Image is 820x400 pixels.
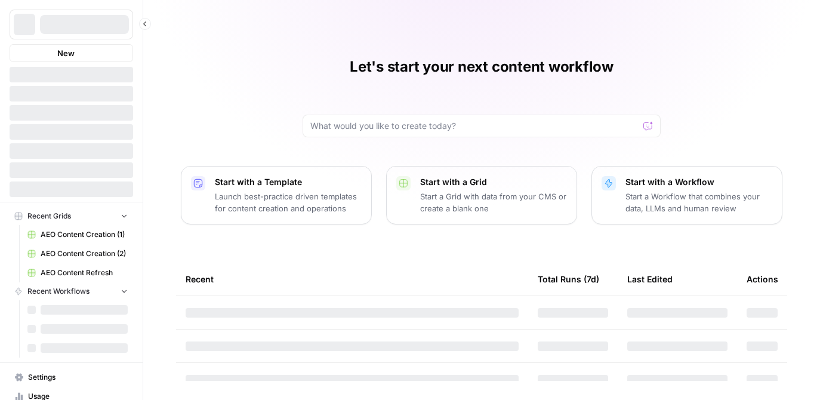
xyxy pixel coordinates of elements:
[41,267,128,278] span: AEO Content Refresh
[310,120,639,132] input: What would you like to create today?
[10,368,133,387] a: Settings
[10,207,133,225] button: Recent Grids
[625,176,772,188] p: Start with a Workflow
[625,190,772,214] p: Start a Workflow that combines your data, LLMs and human review
[181,166,372,224] button: Start with a TemplateLaunch best-practice driven templates for content creation and operations
[627,263,673,296] div: Last Edited
[27,211,71,221] span: Recent Grids
[22,263,133,282] a: AEO Content Refresh
[591,166,782,224] button: Start with a WorkflowStart a Workflow that combines your data, LLMs and human review
[57,47,75,59] span: New
[27,286,90,297] span: Recent Workflows
[386,166,577,224] button: Start with a GridStart a Grid with data from your CMS or create a blank one
[22,225,133,244] a: AEO Content Creation (1)
[350,57,614,76] h1: Let's start your next content workflow
[41,248,128,259] span: AEO Content Creation (2)
[538,263,599,296] div: Total Runs (7d)
[215,176,362,188] p: Start with a Template
[10,282,133,300] button: Recent Workflows
[420,190,567,214] p: Start a Grid with data from your CMS or create a blank one
[22,244,133,263] a: AEO Content Creation (2)
[420,176,567,188] p: Start with a Grid
[747,263,778,296] div: Actions
[10,44,133,62] button: New
[215,190,362,214] p: Launch best-practice driven templates for content creation and operations
[41,229,128,240] span: AEO Content Creation (1)
[28,372,128,383] span: Settings
[186,263,519,296] div: Recent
